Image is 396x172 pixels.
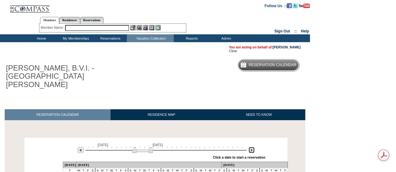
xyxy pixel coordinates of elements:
a: Subscribe to our YouTube Channel [299,3,310,7]
td: Vacation Collection [127,34,174,42]
td: [DATE] [76,162,222,168]
h1: [PERSON_NAME], B.V.I. - [GEOGRAPHIC_DATA][PERSON_NAME] [5,63,145,90]
img: View [136,25,142,30]
div: Member Name: [41,25,65,30]
h5: Reservation Calendar [249,63,296,67]
td: [DATE] [63,162,76,168]
a: Follow us on Twitter [293,3,298,7]
td: Home [23,34,58,42]
img: Subscribe to our YouTube Channel [299,3,310,8]
a: Become our fan on Facebook [287,3,292,7]
img: b_calculator.gif [155,25,161,30]
a: Sign Out [274,29,290,33]
td: Reports [174,34,208,42]
img: Next [249,147,255,153]
span: You are acting on behalf of: [229,45,301,49]
span: [DATE] [98,143,108,147]
a: Members [40,17,59,24]
img: b_edit.gif [130,25,136,30]
a: RESIDENCE MAP [111,109,213,120]
td: My Memberships [58,34,92,42]
img: Impersonate [143,25,148,30]
img: Previous [78,147,84,153]
img: Reservations [149,25,154,30]
span: [DATE] [152,143,163,147]
td: Admin [208,34,243,42]
span: :: [294,29,297,33]
a: Reservations [80,17,104,23]
img: Follow us on Twitter [293,3,298,8]
a: NEED TO KNOW [212,109,305,120]
img: Become our fan on Facebook [287,3,292,8]
a: Clear [229,49,237,53]
a: [PERSON_NAME] [273,45,301,49]
a: Help [301,29,309,33]
td: Follow Us :: [265,3,287,8]
a: Residences [59,17,80,23]
td: [DATE] [222,162,288,168]
td: Reservations [92,34,127,42]
div: Click a date to start a reservation [213,155,265,159]
a: RESERVATION CALENDAR [5,109,111,120]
